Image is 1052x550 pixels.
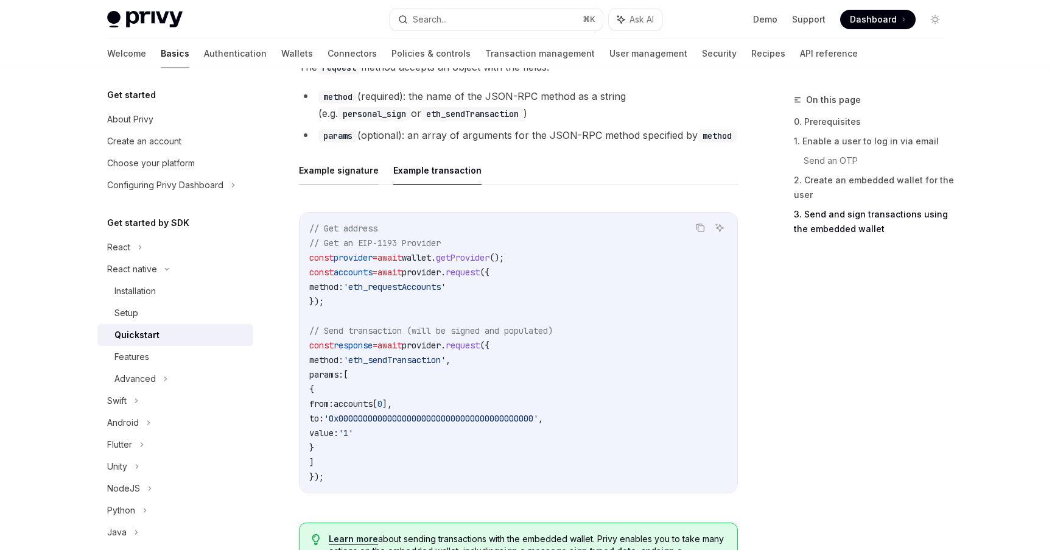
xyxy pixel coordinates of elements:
a: Transaction management [485,39,595,68]
li: (optional): an array of arguments for the JSON-RPC method specified by [299,127,738,144]
a: Choose your platform [97,152,253,174]
span: 'eth_requestAccounts' [343,281,446,292]
a: About Privy [97,108,253,130]
div: Advanced [114,372,156,386]
a: Create an account [97,130,253,152]
span: ({ [480,267,489,278]
div: Python [107,503,135,518]
span: ⌘ K [583,15,595,24]
span: '1' [338,428,353,439]
code: method [698,129,737,143]
div: Unity [107,459,127,474]
span: const [309,252,334,263]
div: Flutter [107,437,132,452]
span: to: [309,413,324,424]
span: } [309,442,314,453]
a: Authentication [204,39,267,68]
span: ] [309,457,314,468]
span: = [373,267,377,278]
span: = [373,252,377,263]
span: accounts [334,398,373,409]
button: Search...⌘K [390,9,603,30]
a: Dashboard [840,10,916,29]
span: Dashboard [850,13,897,26]
div: React native [107,262,157,277]
a: Send an OTP [804,151,955,171]
button: Toggle dark mode [925,10,945,29]
span: (); [489,252,504,263]
a: Recipes [751,39,785,68]
h5: Get started [107,88,156,102]
span: [ [343,369,348,380]
div: Android [107,415,139,430]
code: personal_sign [338,107,411,121]
a: Connectors [328,39,377,68]
span: provider [402,340,441,351]
a: Learn more [329,534,378,545]
a: User management [609,39,687,68]
li: (required): the name of the JSON-RPC method as a string (e.g. or ) [299,88,738,122]
a: Basics [161,39,189,68]
span: On this page [806,93,861,107]
a: 0. Prerequisites [794,112,955,132]
h5: Get started by SDK [107,216,189,230]
span: const [309,267,334,278]
div: Create an account [107,134,181,149]
a: 3. Send and sign transactions using the embedded wallet [794,205,955,239]
span: provider [402,267,441,278]
button: Example signature [299,156,379,185]
button: Ask AI [609,9,662,30]
span: value: [309,428,338,439]
span: // Send transaction (will be signed and populated) [309,325,553,336]
code: method [318,90,357,104]
span: . [431,252,436,263]
span: request [446,267,480,278]
span: from: [309,398,334,409]
span: Ask AI [629,13,654,26]
div: Swift [107,393,127,408]
span: // Get address [309,223,377,234]
button: Copy the contents from the code block [692,220,708,236]
span: response [334,340,373,351]
div: Choose your platform [107,156,195,171]
a: 2. Create an embedded wallet for the user [794,171,955,205]
a: Features [97,346,253,368]
a: Setup [97,302,253,324]
span: ], [382,398,392,409]
div: React [107,240,130,255]
div: Configuring Privy Dashboard [107,178,223,192]
span: { [309,384,314,395]
span: // Get an EIP-1193 Provider [309,238,441,249]
span: 'eth_sendTransaction' [343,354,446,365]
button: Example transaction [393,156,482,185]
div: Features [114,350,149,364]
div: Search... [413,12,447,27]
span: method: [309,354,343,365]
span: . [441,267,446,278]
div: Installation [114,284,156,298]
a: Installation [97,280,253,302]
span: provider [334,252,373,263]
span: . [441,340,446,351]
span: accounts [334,267,373,278]
span: await [377,252,402,263]
button: Ask AI [712,220,728,236]
a: 1. Enable a user to log in via email [794,132,955,151]
span: 0 [377,398,382,409]
div: Java [107,525,127,540]
div: Quickstart [114,328,160,342]
span: [ [373,398,377,409]
div: NodeJS [107,481,140,496]
a: API reference [800,39,858,68]
span: const [309,340,334,351]
a: Wallets [281,39,313,68]
div: Setup [114,306,138,320]
span: , [446,354,451,365]
span: }); [309,296,324,307]
span: params: [309,369,343,380]
span: request [446,340,480,351]
span: getProvider [436,252,489,263]
a: Quickstart [97,324,253,346]
span: method: [309,281,343,292]
a: Welcome [107,39,146,68]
